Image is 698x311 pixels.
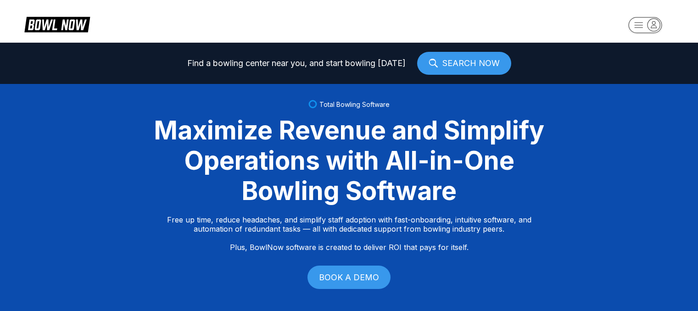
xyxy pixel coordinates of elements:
span: Total Bowling Software [319,100,390,108]
p: Free up time, reduce headaches, and simplify staff adoption with fast-onboarding, intuitive softw... [167,215,531,252]
a: SEARCH NOW [417,52,511,75]
span: Find a bowling center near you, and start bowling [DATE] [187,59,406,68]
a: BOOK A DEMO [307,266,391,289]
div: Maximize Revenue and Simplify Operations with All-in-One Bowling Software [143,115,556,206]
